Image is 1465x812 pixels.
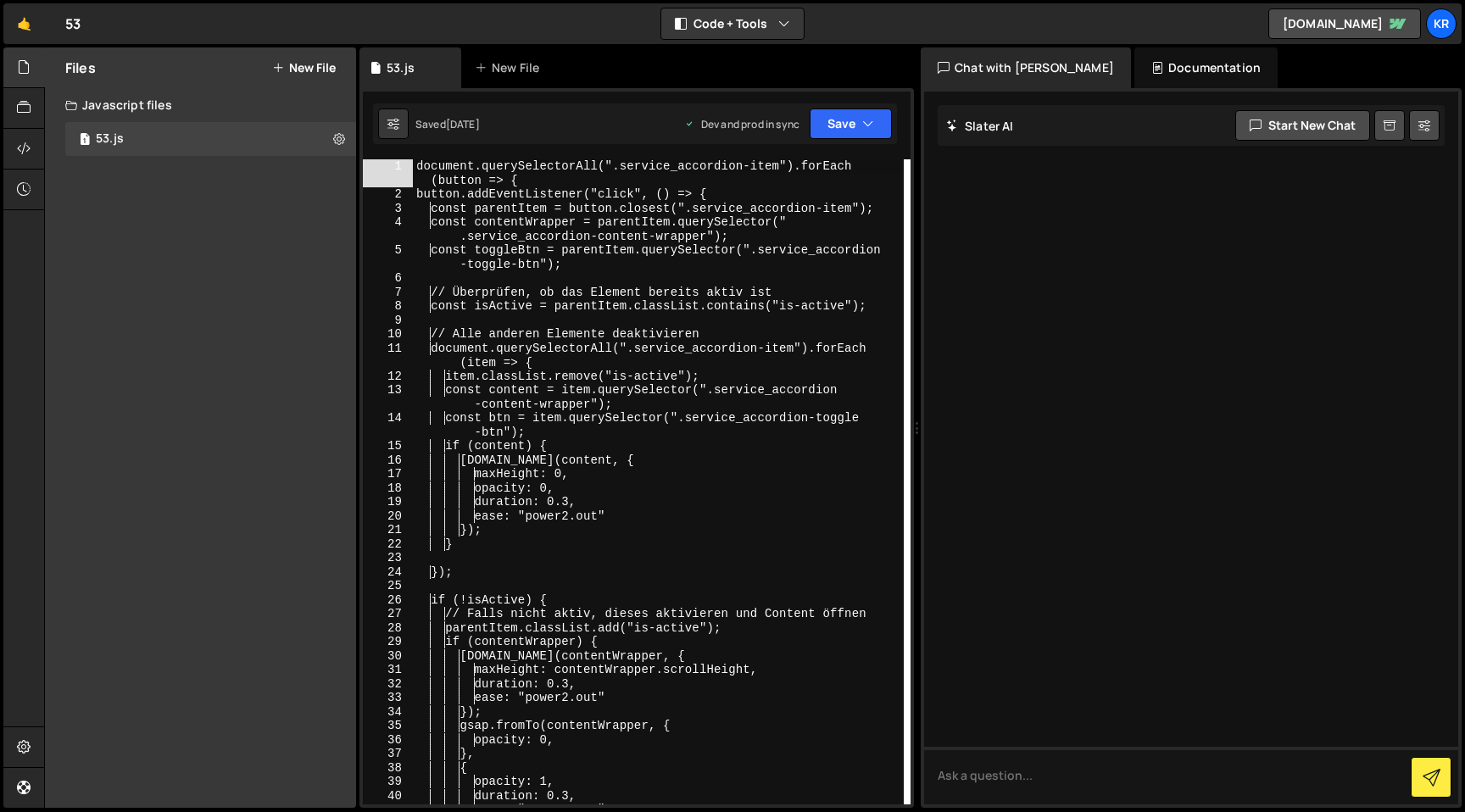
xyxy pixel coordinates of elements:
div: 38 [363,761,413,776]
div: 28 [363,621,413,636]
div: 2 [363,187,413,202]
div: 13 [363,383,413,411]
span: 1 [80,134,90,147]
div: 4 [363,215,413,243]
div: 17 [363,467,413,481]
a: 🤙 [3,3,45,44]
div: 3 [363,202,413,216]
div: 14 [363,411,413,439]
a: [DOMAIN_NAME] [1268,8,1421,39]
div: 18 [363,481,413,496]
div: 20 [363,509,413,524]
div: 15 [363,439,413,453]
div: 30 [363,649,413,664]
div: 1 [363,159,413,187]
div: 8 [363,299,413,314]
div: Saved [415,117,480,131]
div: 12556/30579.js [65,122,356,156]
div: [DATE] [446,117,480,131]
div: Javascript files [45,88,356,122]
div: 25 [363,579,413,593]
div: Documentation [1134,47,1278,88]
button: New File [272,61,336,75]
div: 37 [363,747,413,761]
div: 53 [65,14,81,34]
div: 26 [363,593,413,608]
div: 24 [363,565,413,580]
div: 16 [363,453,413,468]
div: 27 [363,607,413,621]
div: 36 [363,733,413,748]
h2: Slater AI [946,118,1014,134]
div: 35 [363,719,413,733]
div: 9 [363,314,413,328]
div: 53.js [387,59,415,76]
button: Code + Tools [661,8,804,39]
div: 12 [363,370,413,384]
div: 11 [363,342,413,370]
div: Chat with [PERSON_NAME] [921,47,1131,88]
div: 7 [363,286,413,300]
div: 6 [363,271,413,286]
h2: Files [65,58,96,77]
div: Dev and prod in sync [684,117,799,131]
div: 39 [363,775,413,789]
div: 32 [363,677,413,692]
div: 29 [363,635,413,649]
div: 19 [363,495,413,509]
button: Save [810,108,892,139]
div: 5 [363,243,413,271]
div: 33 [363,691,413,705]
div: 34 [363,705,413,720]
button: Start new chat [1235,110,1370,141]
div: 23 [363,551,413,565]
div: 10 [363,327,413,342]
div: 40 [363,789,413,804]
div: 21 [363,523,413,537]
a: kr [1426,8,1457,39]
div: New File [475,59,546,76]
div: 31 [363,663,413,677]
div: 53.js [96,131,124,147]
div: 22 [363,537,413,552]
